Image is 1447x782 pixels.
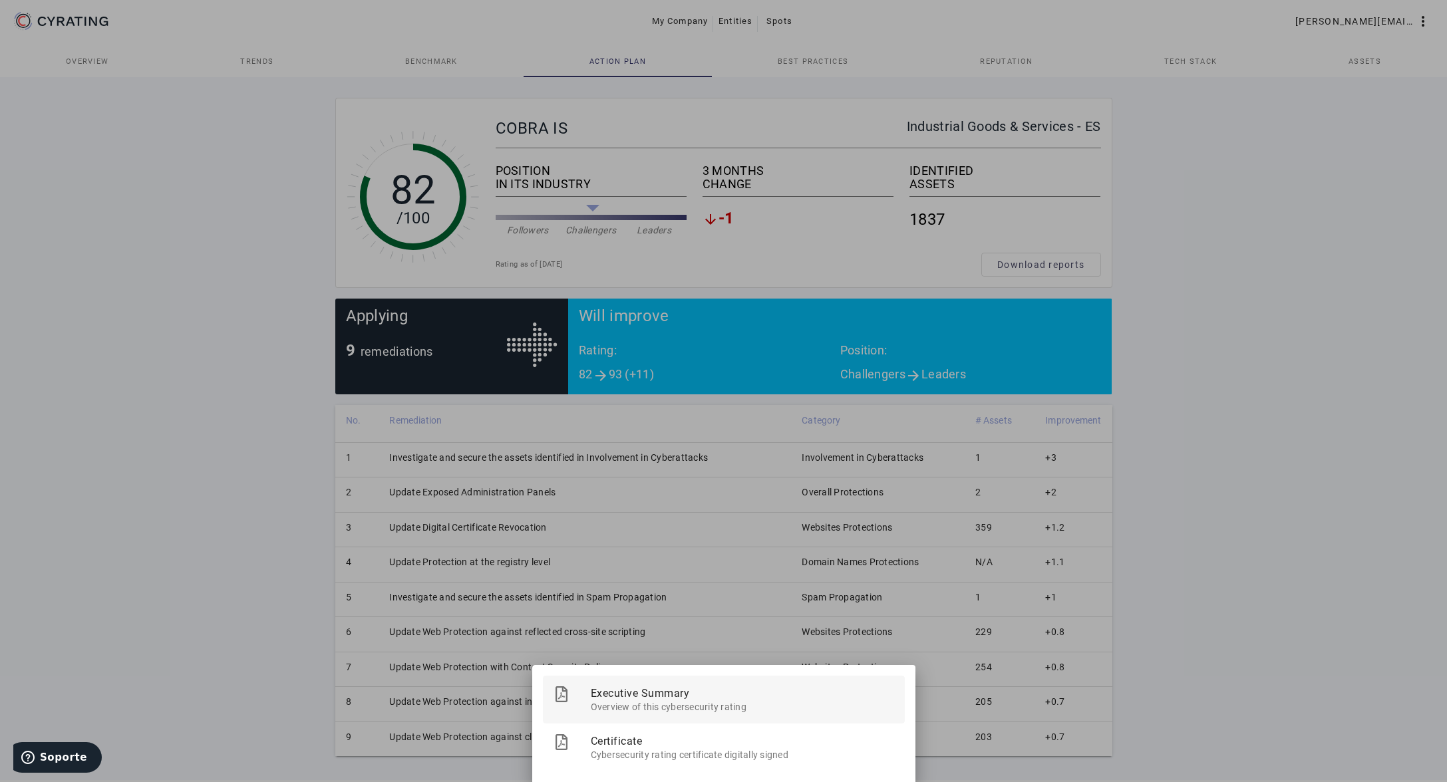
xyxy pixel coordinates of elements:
mat-icon: Download [554,734,569,750]
a: DownloadExecutive SummaryOverview of this cybersecurity rating [543,676,905,723]
span: Certificate [591,723,894,758]
span: Overview of this cybersecurity rating [591,697,894,714]
a: DownloadCertificateCybersecurity rating certificate digitally signed [543,723,905,771]
iframe: Abre un widget desde donde se puede obtener más información [13,742,102,775]
span: Cybersecurity rating certificate digitally signed [591,745,894,761]
mat-icon: Download [554,686,569,702]
span: Executive Summary [591,676,894,710]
